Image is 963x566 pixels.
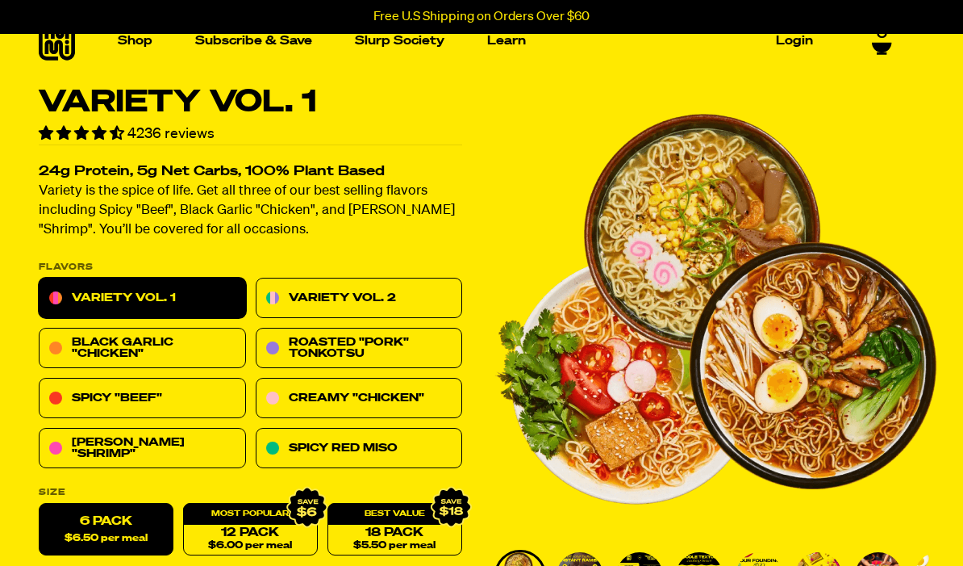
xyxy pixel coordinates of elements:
[256,429,463,469] a: Spicy Red Miso
[39,504,173,556] label: 6 Pack
[494,87,937,530] div: PDP main carousel
[348,28,451,53] a: Slurp Society
[127,127,215,141] span: 4236 reviews
[373,10,590,24] p: Free U.S Shipping on Orders Over $60
[256,329,463,369] a: Roasted "Pork" Tonkotsu
[872,27,892,55] a: 0
[39,182,462,241] p: Variety is the spice of life. Get all three of our best selling flavors including Spicy "Beef", B...
[39,379,246,419] a: Spicy "Beef"
[39,329,246,369] a: Black Garlic "Chicken"
[327,504,462,556] a: 18 Pack$5.50 per meal
[65,534,148,544] span: $6.50 per meal
[353,541,436,551] span: $5.50 per meal
[256,379,463,419] a: Creamy "Chicken"
[39,279,246,319] a: Variety Vol. 1
[494,87,937,530] li: 1 of 8
[111,11,819,70] nav: Main navigation
[39,488,462,497] label: Size
[39,263,462,272] p: Flavors
[183,504,318,556] a: 12 Pack$6.00 per meal
[39,87,462,118] h1: Variety Vol. 1
[39,166,462,179] h2: 24g Protein, 5g Net Carbs, 100% Plant Based
[39,127,127,141] span: 4.55 stars
[256,279,463,319] a: Variety Vol. 2
[877,27,887,42] span: 0
[111,28,159,53] a: Shop
[39,429,246,469] a: [PERSON_NAME] "Shrimp"
[208,541,292,551] span: $6.00 per meal
[481,28,532,53] a: Learn
[769,28,819,53] a: Login
[189,28,319,53] a: Subscribe & Save
[494,87,937,530] img: Variety Vol. 1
